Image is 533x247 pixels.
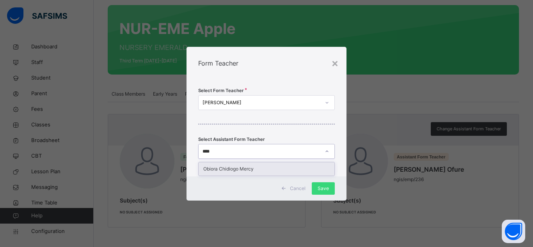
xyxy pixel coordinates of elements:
[203,99,320,106] div: [PERSON_NAME]
[502,220,525,243] button: Open asap
[199,162,334,176] div: Obiora Chidiogo Mercy
[198,59,238,67] span: Form Teacher
[331,55,339,71] div: ×
[318,185,329,192] span: Save
[290,185,306,192] span: Cancel
[198,87,244,94] span: Select Form Teacher
[198,136,265,143] span: Select Assistant Form Teacher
